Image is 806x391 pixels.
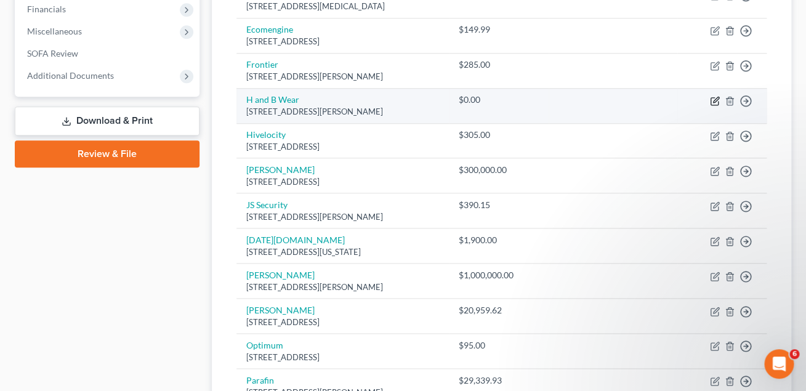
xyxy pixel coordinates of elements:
[459,374,539,387] div: $29,339.93
[27,48,78,58] span: SOFA Review
[246,106,439,118] div: [STREET_ADDRESS][PERSON_NAME]
[27,70,114,81] span: Additional Documents
[459,164,539,176] div: $300,000.00
[246,176,439,188] div: [STREET_ADDRESS]
[246,340,283,350] a: Optimum
[789,349,799,359] span: 6
[246,375,274,385] a: Parafin
[82,278,164,327] button: Messages
[246,129,286,140] a: Hivelocity
[27,308,55,317] span: Home
[195,308,215,317] span: Help
[459,304,539,316] div: $20,959.62
[459,58,539,71] div: $285.00
[246,316,439,328] div: [STREET_ADDRESS]
[25,87,222,108] p: Hi there!
[246,211,439,223] div: [STREET_ADDRESS][PERSON_NAME]
[246,71,439,83] div: [STREET_ADDRESS][PERSON_NAME]
[15,107,199,135] a: Download & Print
[246,246,439,258] div: [STREET_ADDRESS][US_STATE]
[102,308,145,317] span: Messages
[25,238,206,264] div: Statement of Financial Affairs - Payments Made in the Last 90 days
[15,140,199,167] a: Review & File
[246,36,439,47] div: [STREET_ADDRESS]
[246,24,293,34] a: Ecomengine
[147,20,171,44] img: Profile image for James
[459,94,539,106] div: $0.00
[12,145,234,191] div: Send us a messageWe typically reply in a few hours
[246,270,315,280] a: [PERSON_NAME]
[246,235,345,245] a: [DATE][DOMAIN_NAME]
[246,305,315,315] a: [PERSON_NAME]
[170,20,195,44] img: Profile image for Lindsey
[459,339,539,352] div: $95.00
[246,141,439,153] div: [STREET_ADDRESS]
[25,209,100,222] span: Search for help
[25,168,206,181] div: We typically reply in a few hours
[246,281,439,293] div: [STREET_ADDRESS][PERSON_NAME]
[25,108,222,129] p: How can we help?
[27,26,82,36] span: Miscellaneous
[17,42,199,65] a: SOFA Review
[459,269,539,281] div: $1,000,000.00
[25,24,122,39] img: logo
[246,1,439,12] div: [STREET_ADDRESS][MEDICAL_DATA]
[246,164,315,175] a: [PERSON_NAME]
[25,273,206,286] div: Attorney's Disclosure of Compensation
[459,23,539,36] div: $149.99
[25,155,206,168] div: Send us a message
[246,200,288,210] a: JS Security
[459,199,539,211] div: $390.15
[764,349,794,379] iframe: Intercom live chat
[18,268,228,291] div: Attorney's Disclosure of Compensation
[18,233,228,268] div: Statement of Financial Affairs - Payments Made in the Last 90 days
[246,59,278,70] a: Frontier
[246,94,299,105] a: H and B Wear
[459,129,539,141] div: $305.00
[459,234,539,246] div: $1,900.00
[27,4,66,14] span: Financials
[18,203,228,228] button: Search for help
[164,278,246,327] button: Help
[193,20,218,44] img: Profile image for Emma
[246,352,439,363] div: [STREET_ADDRESS]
